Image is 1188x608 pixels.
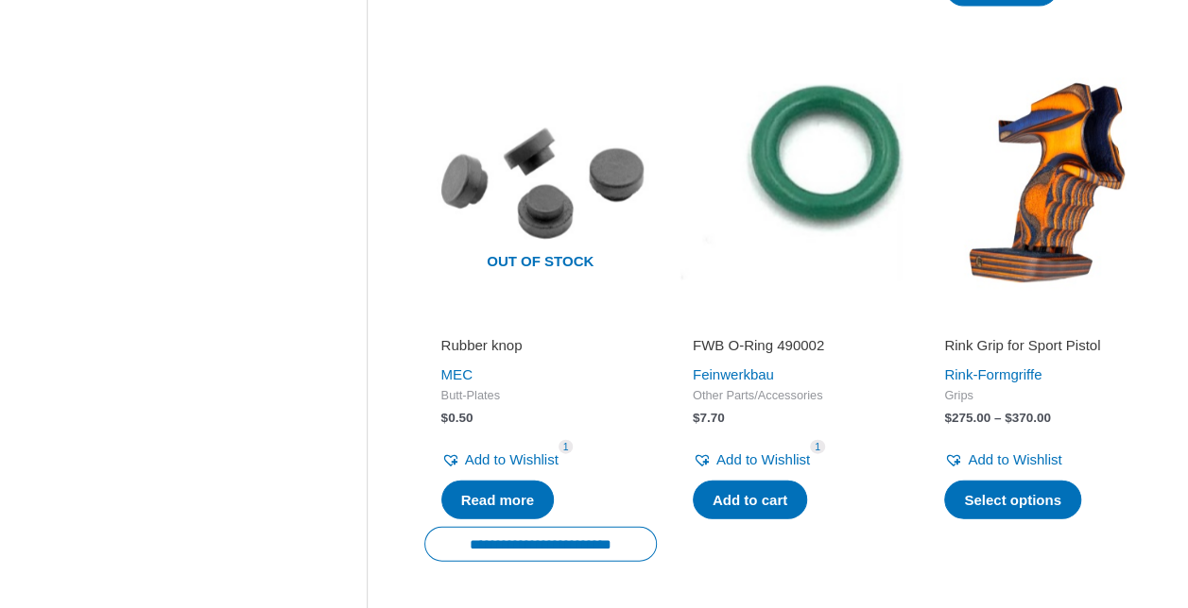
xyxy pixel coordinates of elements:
span: 1 [559,440,574,454]
img: FWB O-Ring 490002 [676,66,908,298]
h2: Rubber knop [441,336,640,355]
span: Add to Wishlist [968,451,1061,467]
a: Add to cart: “FWB O-Ring 490002” [693,481,807,520]
bdi: 0.50 [441,411,473,425]
a: MEC [441,366,473,382]
span: $ [693,411,700,425]
bdi: 370.00 [1005,411,1051,425]
span: $ [1005,411,1012,425]
h2: Rink Grip for Sport Pistol [944,336,1143,355]
a: Rink Grip for Sport Pistol [944,336,1143,362]
bdi: 275.00 [944,411,990,425]
img: Rubber knop [424,66,657,298]
a: Add to Wishlist [944,447,1061,473]
bdi: 7.70 [693,411,725,425]
h2: FWB O-Ring 490002 [693,336,891,355]
a: Select options for “Rink Grip for Sport Pistol” [944,481,1081,520]
span: Add to Wishlist [465,451,559,467]
span: $ [944,411,952,425]
span: Other Parts/Accessories [693,388,891,404]
span: – [994,411,1002,425]
span: 1 [810,440,825,454]
span: Add to Wishlist [716,451,810,467]
span: Grips [944,388,1143,404]
a: Add to Wishlist [441,447,559,473]
a: Read more about “Rubber knop” [441,481,555,520]
a: Out of stock [424,66,657,298]
a: FWB O-Ring 490002 [693,336,891,362]
a: Feinwerkbau [693,366,774,382]
a: Rubber knop [441,336,640,362]
iframe: Customer reviews powered by Trustpilot [441,310,640,332]
span: Butt-Plates [441,388,640,404]
iframe: Customer reviews powered by Trustpilot [693,310,891,332]
iframe: Customer reviews powered by Trustpilot [944,310,1143,332]
a: Rink-Formgriffe [944,366,1042,382]
a: Add to Wishlist [693,447,810,473]
span: Out of stock [439,241,643,284]
img: Rink Grip for Sport Pistol [927,66,1160,298]
span: $ [441,411,449,425]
